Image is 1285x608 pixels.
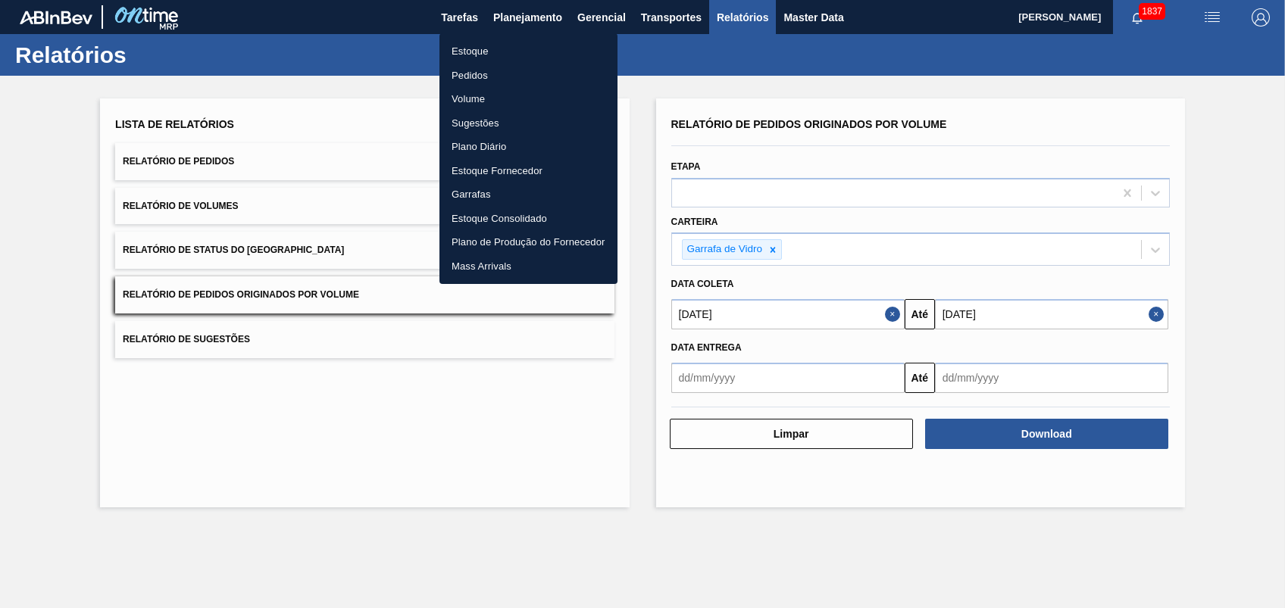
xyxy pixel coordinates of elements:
a: Garrafas [439,182,617,207]
a: Pedidos [439,64,617,88]
a: Estoque [439,39,617,64]
a: Plano Diário [439,135,617,159]
a: Mass Arrivals [439,254,617,279]
a: Volume [439,87,617,111]
a: Sugestões [439,111,617,136]
a: Plano de Produção do Fornecedor [439,230,617,254]
a: Estoque Fornecedor [439,159,617,183]
a: Estoque Consolidado [439,207,617,231]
